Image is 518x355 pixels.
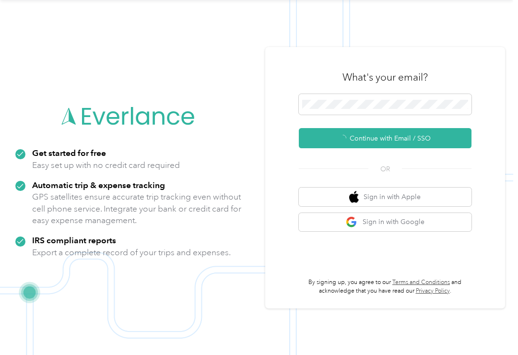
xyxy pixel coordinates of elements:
span: OR [368,164,402,174]
a: Terms and Conditions [392,279,450,286]
button: google logoSign in with Google [299,213,471,232]
img: apple logo [349,191,359,203]
h3: What's your email? [342,71,428,84]
strong: Get started for free [32,148,106,158]
strong: Automatic trip & expense tracking [32,180,165,190]
p: Easy set up with no credit card required [32,159,180,171]
p: By signing up, you agree to our and acknowledge that you have read our . [299,278,471,295]
button: Continue with Email / SSO [299,128,471,148]
strong: IRS compliant reports [32,235,116,245]
img: google logo [346,216,358,228]
p: GPS satellites ensure accurate trip tracking even without cell phone service. Integrate your bank... [32,191,242,226]
a: Privacy Policy [416,287,450,295]
button: apple logoSign in with Apple [299,188,471,206]
p: Export a complete record of your trips and expenses. [32,247,231,259]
